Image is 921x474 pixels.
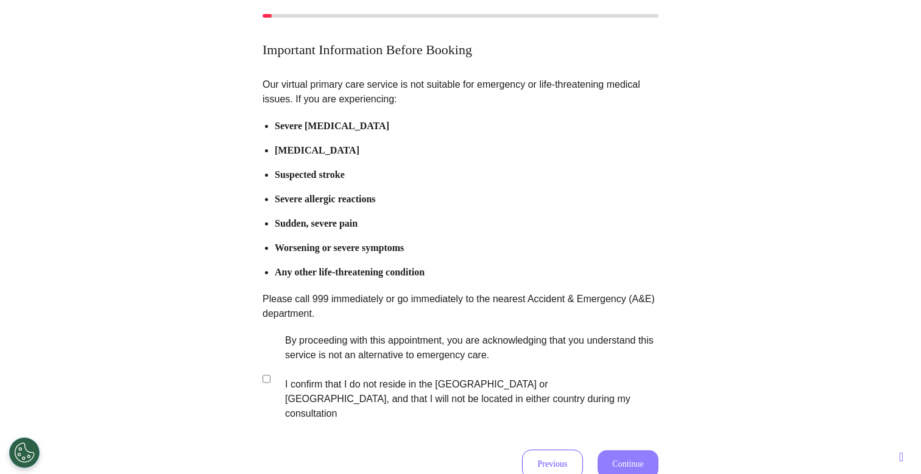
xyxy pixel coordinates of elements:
[275,145,359,155] b: [MEDICAL_DATA]
[275,267,425,277] b: Any other life-threatening condition
[275,218,358,228] b: Sudden, severe pain
[275,169,345,180] b: Suspected stroke
[263,77,658,107] p: Our virtual primary care service is not suitable for emergency or life-threatening medical issues...
[263,292,658,321] p: Please call 999 immediately or go immediately to the nearest Accident & Emergency (A&E) department.
[275,242,404,253] b: Worsening or severe symptoms
[263,42,658,58] h2: Important Information Before Booking
[273,333,654,421] label: By proceeding with this appointment, you are acknowledging that you understand this service is no...
[9,437,40,468] button: Open Preferences
[275,121,389,131] b: Severe [MEDICAL_DATA]
[275,194,376,204] b: Severe allergic reactions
